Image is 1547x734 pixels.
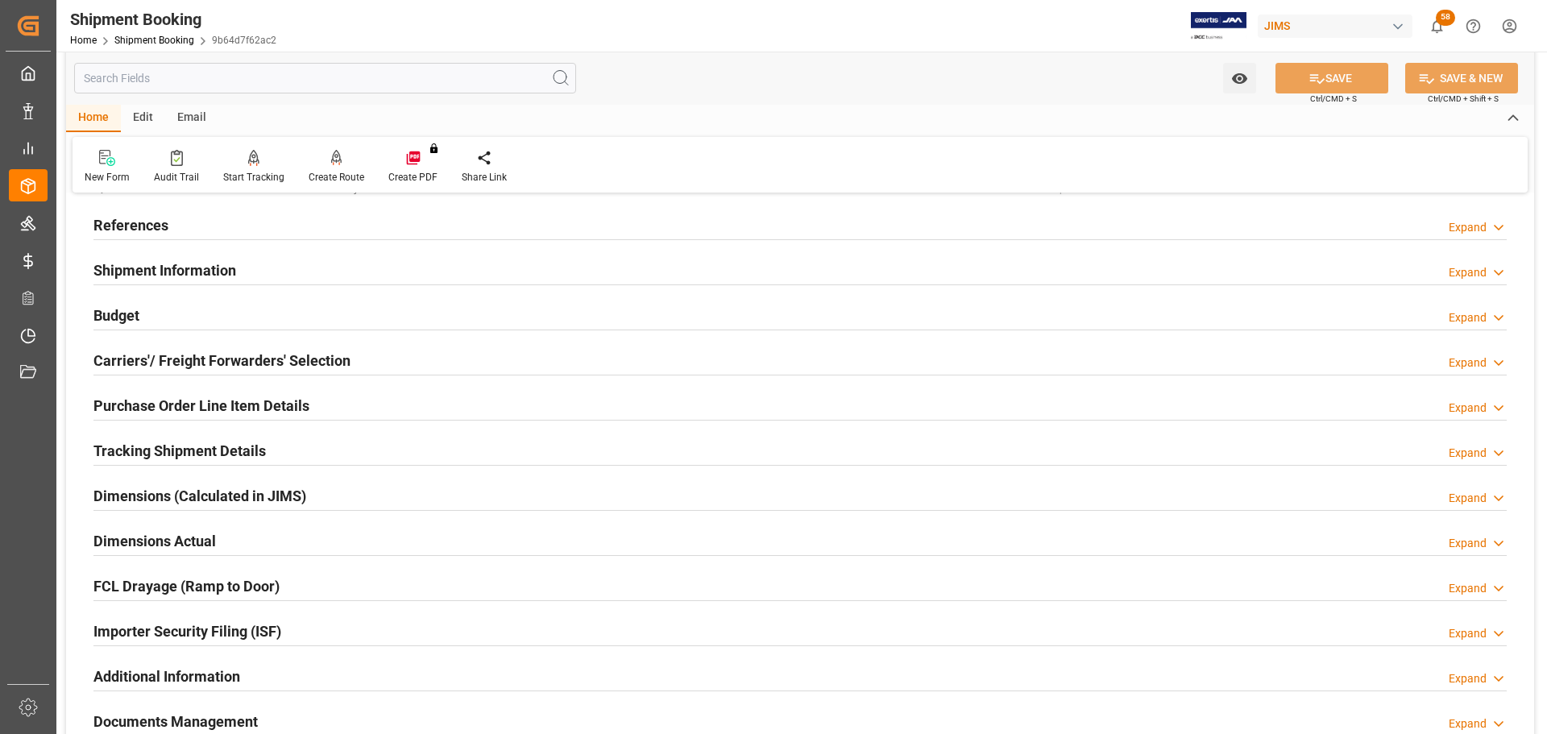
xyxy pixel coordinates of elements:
[1223,63,1256,93] button: open menu
[309,170,364,185] div: Create Route
[1449,219,1487,236] div: Expand
[74,63,576,93] input: Search Fields
[70,35,97,46] a: Home
[93,350,350,371] h2: Carriers'/ Freight Forwarders' Selection
[93,395,309,417] h2: Purchase Order Line Item Details
[1449,400,1487,417] div: Expand
[1449,670,1487,687] div: Expand
[1405,63,1518,93] button: SAVE & NEW
[1449,309,1487,326] div: Expand
[1258,15,1412,38] div: JIMS
[93,214,168,236] h2: References
[93,485,306,507] h2: Dimensions (Calculated in JIMS)
[223,170,284,185] div: Start Tracking
[1449,490,1487,507] div: Expand
[1419,8,1455,44] button: show 58 new notifications
[1449,264,1487,281] div: Expand
[121,105,165,132] div: Edit
[462,170,507,185] div: Share Link
[66,105,121,132] div: Home
[93,440,266,462] h2: Tracking Shipment Details
[1258,10,1419,41] button: JIMS
[1449,715,1487,732] div: Expand
[1428,93,1499,105] span: Ctrl/CMD + Shift + S
[93,259,236,281] h2: Shipment Information
[1436,10,1455,26] span: 58
[93,666,240,687] h2: Additional Information
[114,35,194,46] a: Shipment Booking
[70,7,276,31] div: Shipment Booking
[1449,445,1487,462] div: Expand
[154,170,199,185] div: Audit Trail
[93,305,139,326] h2: Budget
[97,184,122,195] span: Quote
[1449,355,1487,371] div: Expand
[332,184,359,195] span: Ready
[1449,580,1487,597] div: Expand
[1275,63,1388,93] button: SAVE
[93,711,258,732] h2: Documents Management
[1449,625,1487,642] div: Expand
[1039,184,1086,195] span: Completed
[1310,93,1357,105] span: Ctrl/CMD + S
[1455,8,1491,44] button: Help Center
[93,530,216,552] h2: Dimensions Actual
[1449,535,1487,552] div: Expand
[1191,12,1246,40] img: Exertis%20JAM%20-%20Email%20Logo.jpg_1722504956.jpg
[93,575,280,597] h2: FCL Drayage (Ramp to Door)
[165,105,218,132] div: Email
[93,620,281,642] h2: Importer Security Filing (ISF)
[85,170,130,185] div: New Form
